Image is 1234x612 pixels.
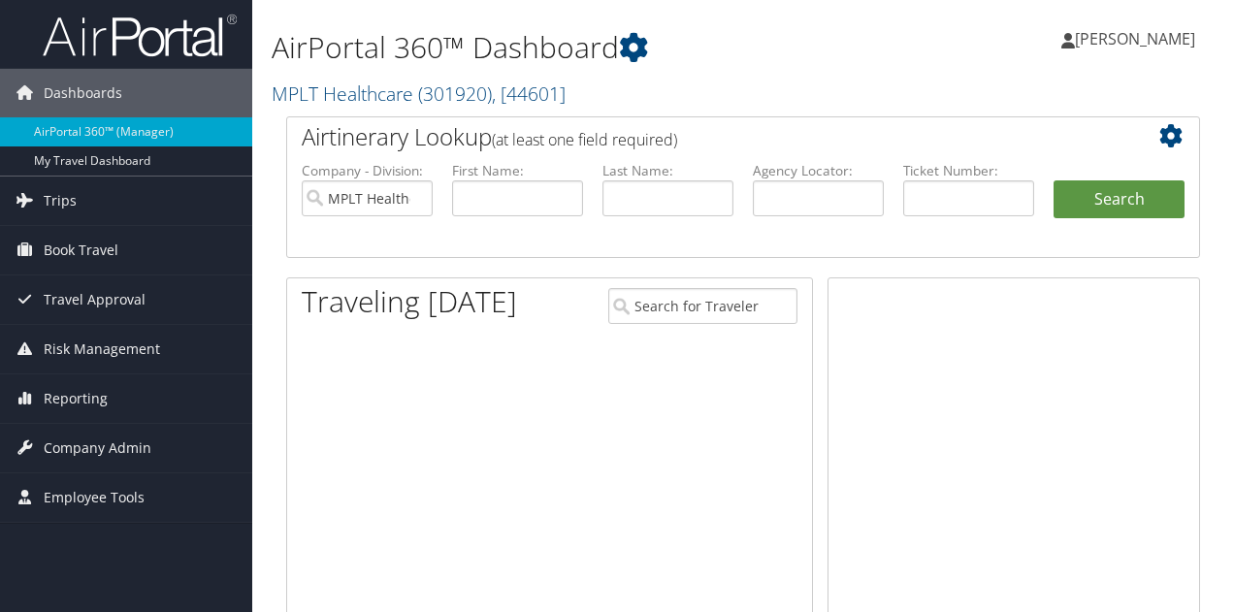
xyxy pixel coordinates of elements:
span: Employee Tools [44,473,145,522]
span: Risk Management [44,325,160,373]
a: MPLT Healthcare [272,81,566,107]
a: [PERSON_NAME] [1061,10,1215,68]
span: Company Admin [44,424,151,472]
label: Company - Division: [302,161,433,180]
h2: Airtinerary Lookup [302,120,1109,153]
span: Trips [44,177,77,225]
span: [PERSON_NAME] [1075,28,1195,49]
label: Agency Locator: [753,161,884,180]
span: , [ 44601 ] [492,81,566,107]
span: Travel Approval [44,275,146,324]
button: Search [1054,180,1185,219]
label: Last Name: [602,161,733,180]
label: Ticket Number: [903,161,1034,180]
span: Book Travel [44,226,118,274]
input: Search for Traveler [608,288,798,324]
h1: AirPortal 360™ Dashboard [272,27,900,68]
span: Reporting [44,374,108,423]
span: (at least one field required) [492,129,677,150]
span: ( 301920 ) [418,81,492,107]
h1: Traveling [DATE] [302,281,517,322]
img: airportal-logo.png [43,13,237,58]
span: Dashboards [44,69,122,117]
label: First Name: [452,161,583,180]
